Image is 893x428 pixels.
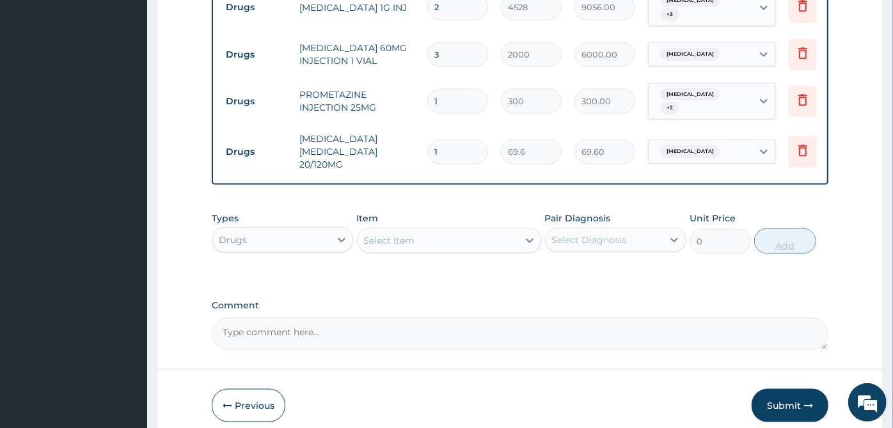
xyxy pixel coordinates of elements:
[6,289,244,334] textarea: Type your message and hit 'Enter'
[293,35,421,74] td: [MEDICAL_DATA] 60MG INJECTION 1 VIAL
[660,8,679,21] span: + 3
[364,234,415,247] div: Select Item
[660,48,720,61] span: [MEDICAL_DATA]
[357,212,379,225] label: Item
[293,82,421,120] td: PROMETAZINE INJECTION 25MG
[690,212,736,225] label: Unit Price
[219,234,247,246] div: Drugs
[752,389,828,422] button: Submit
[660,102,679,115] span: + 2
[293,126,421,177] td: [MEDICAL_DATA] [MEDICAL_DATA] 20/120MG
[660,145,720,158] span: [MEDICAL_DATA]
[24,64,52,96] img: d_794563401_company_1708531726252_794563401
[219,43,293,67] td: Drugs
[660,88,720,101] span: [MEDICAL_DATA]
[212,213,239,224] label: Types
[545,212,611,225] label: Pair Diagnosis
[212,389,285,422] button: Previous
[552,234,627,246] div: Select Diagnosis
[74,131,177,260] span: We're online!
[212,300,828,311] label: Comment
[67,72,215,88] div: Chat with us now
[219,140,293,164] td: Drugs
[754,228,816,254] button: Add
[219,90,293,113] td: Drugs
[210,6,241,37] div: Minimize live chat window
